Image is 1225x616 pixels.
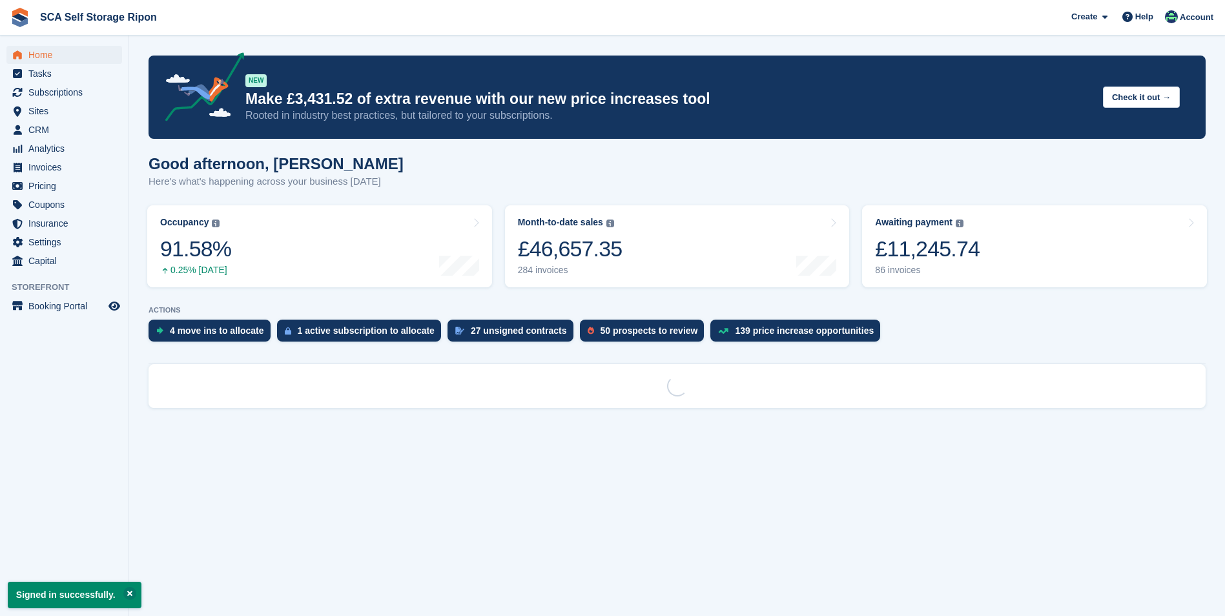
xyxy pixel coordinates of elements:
[160,236,231,262] div: 91.58%
[956,220,963,227] img: icon-info-grey-7440780725fd019a000dd9b08b2336e03edf1995a4989e88bcd33f0948082b44.svg
[601,325,698,336] div: 50 prospects to review
[245,74,267,87] div: NEW
[245,90,1093,108] p: Make £3,431.52 of extra revenue with our new price increases tool
[6,177,122,195] a: menu
[6,102,122,120] a: menu
[862,205,1207,287] a: Awaiting payment £11,245.74 86 invoices
[35,6,162,28] a: SCA Self Storage Ripon
[448,320,580,348] a: 27 unsigned contracts
[1071,10,1097,23] span: Create
[28,233,106,251] span: Settings
[107,298,122,314] a: Preview store
[6,252,122,270] a: menu
[28,214,106,232] span: Insurance
[149,174,404,189] p: Here's what's happening across your business [DATE]
[735,325,874,336] div: 139 price increase opportunities
[6,297,122,315] a: menu
[1180,11,1213,24] span: Account
[160,217,209,228] div: Occupancy
[12,281,129,294] span: Storefront
[28,158,106,176] span: Invoices
[471,325,567,336] div: 27 unsigned contracts
[875,236,980,262] div: £11,245.74
[1103,87,1180,108] button: Check it out →
[28,297,106,315] span: Booking Portal
[149,320,277,348] a: 4 move ins to allocate
[147,205,492,287] a: Occupancy 91.58% 0.25% [DATE]
[212,220,220,227] img: icon-info-grey-7440780725fd019a000dd9b08b2336e03edf1995a4989e88bcd33f0948082b44.svg
[28,121,106,139] span: CRM
[455,327,464,334] img: contract_signature_icon-13c848040528278c33f63329250d36e43548de30e8caae1d1a13099fd9432cc5.svg
[718,328,728,334] img: price_increase_opportunities-93ffe204e8149a01c8c9dc8f82e8f89637d9d84a8eef4429ea346261dce0b2c0.svg
[518,236,623,262] div: £46,657.35
[28,102,106,120] span: Sites
[6,214,122,232] a: menu
[588,327,594,334] img: prospect-51fa495bee0391a8d652442698ab0144808aea92771e9ea1ae160a38d050c398.svg
[28,83,106,101] span: Subscriptions
[28,252,106,270] span: Capital
[6,83,122,101] a: menu
[285,327,291,335] img: active_subscription_to_allocate_icon-d502201f5373d7db506a760aba3b589e785aa758c864c3986d89f69b8ff3...
[6,196,122,214] a: menu
[6,121,122,139] a: menu
[28,46,106,64] span: Home
[710,320,887,348] a: 139 price increase opportunities
[298,325,435,336] div: 1 active subscription to allocate
[277,320,448,348] a: 1 active subscription to allocate
[6,65,122,83] a: menu
[6,139,122,158] a: menu
[580,320,711,348] a: 50 prospects to review
[6,158,122,176] a: menu
[28,177,106,195] span: Pricing
[154,52,245,126] img: price-adjustments-announcement-icon-8257ccfd72463d97f412b2fc003d46551f7dbcb40ab6d574587a9cd5c0d94...
[160,265,231,276] div: 0.25% [DATE]
[606,220,614,227] img: icon-info-grey-7440780725fd019a000dd9b08b2336e03edf1995a4989e88bcd33f0948082b44.svg
[28,139,106,158] span: Analytics
[875,265,980,276] div: 86 invoices
[875,217,952,228] div: Awaiting payment
[518,265,623,276] div: 284 invoices
[10,8,30,27] img: stora-icon-8386f47178a22dfd0bd8f6a31ec36ba5ce8667c1dd55bd0f319d3a0aa187defe.svg
[1165,10,1178,23] img: Thomas Webb
[518,217,603,228] div: Month-to-date sales
[28,65,106,83] span: Tasks
[28,196,106,214] span: Coupons
[149,155,404,172] h1: Good afternoon, [PERSON_NAME]
[245,108,1093,123] p: Rooted in industry best practices, but tailored to your subscriptions.
[1135,10,1153,23] span: Help
[505,205,850,287] a: Month-to-date sales £46,657.35 284 invoices
[156,327,163,334] img: move_ins_to_allocate_icon-fdf77a2bb77ea45bf5b3d319d69a93e2d87916cf1d5bf7949dd705db3b84f3ca.svg
[6,46,122,64] a: menu
[149,306,1206,314] p: ACTIONS
[170,325,264,336] div: 4 move ins to allocate
[6,233,122,251] a: menu
[8,582,141,608] p: Signed in successfully.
